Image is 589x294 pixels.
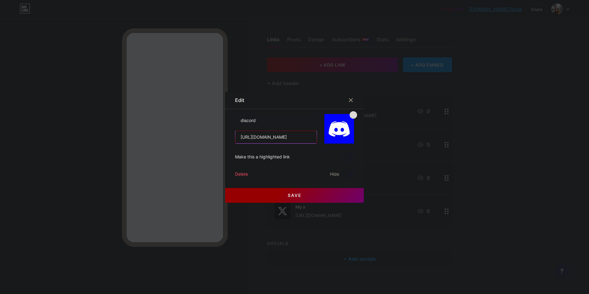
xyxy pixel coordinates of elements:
div: Make this a highlighted link [235,153,290,161]
img: link_thumbnail [324,114,354,144]
input: Title [235,114,317,127]
span: Save [288,193,302,198]
input: URL [235,131,317,143]
div: Edit [235,96,244,104]
div: Delete [235,171,248,178]
span: Hide [330,171,339,178]
button: Save [225,188,364,203]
